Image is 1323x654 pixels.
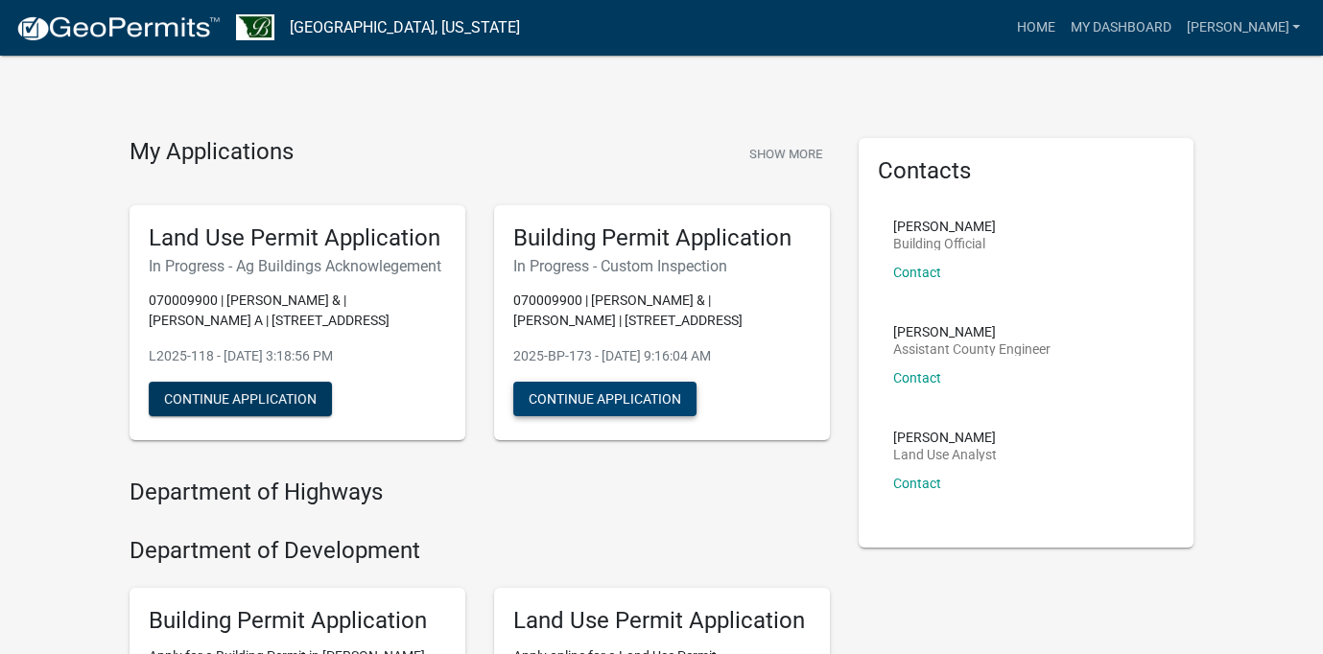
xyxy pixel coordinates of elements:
[513,382,697,416] button: Continue Application
[513,291,811,331] p: 070009900 | [PERSON_NAME] & | [PERSON_NAME] | [STREET_ADDRESS]
[290,12,520,44] a: [GEOGRAPHIC_DATA], [US_STATE]
[149,382,332,416] button: Continue Application
[893,476,941,491] a: Contact
[893,431,997,444] p: [PERSON_NAME]
[513,224,811,252] h5: Building Permit Application
[893,325,1051,339] p: [PERSON_NAME]
[893,220,996,233] p: [PERSON_NAME]
[742,138,830,170] button: Show More
[513,607,811,635] h5: Land Use Permit Application
[893,237,996,250] p: Building Official
[893,265,941,280] a: Contact
[236,14,274,40] img: Benton County, Minnesota
[513,257,811,275] h6: In Progress - Custom Inspection
[130,537,830,565] h4: Department of Development
[1178,10,1308,46] a: [PERSON_NAME]
[513,346,811,366] p: 2025-BP-173 - [DATE] 9:16:04 AM
[149,224,446,252] h5: Land Use Permit Application
[149,607,446,635] h5: Building Permit Application
[149,291,446,331] p: 070009900 | [PERSON_NAME] & | [PERSON_NAME] A | [STREET_ADDRESS]
[130,479,830,506] h4: Department of Highways
[130,138,294,167] h4: My Applications
[149,346,446,366] p: L2025-118 - [DATE] 3:18:56 PM
[893,448,997,461] p: Land Use Analyst
[1008,10,1062,46] a: Home
[893,370,941,385] a: Contact
[878,157,1175,185] h5: Contacts
[149,257,446,275] h6: In Progress - Ag Buildings Acknowlegement
[1062,10,1178,46] a: My Dashboard
[893,342,1051,356] p: Assistant County Engineer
